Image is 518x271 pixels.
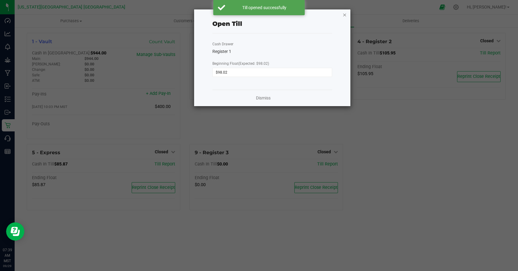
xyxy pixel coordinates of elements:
[212,48,332,55] div: Register 1
[238,61,269,66] span: (Expected: $98.02)
[229,5,300,11] div: Till opened successfully
[212,41,233,47] label: Cash Drawer
[212,61,269,66] span: Beginning Float
[6,222,24,241] iframe: Resource center
[256,95,271,101] a: Dismiss
[212,19,242,28] div: Open Till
